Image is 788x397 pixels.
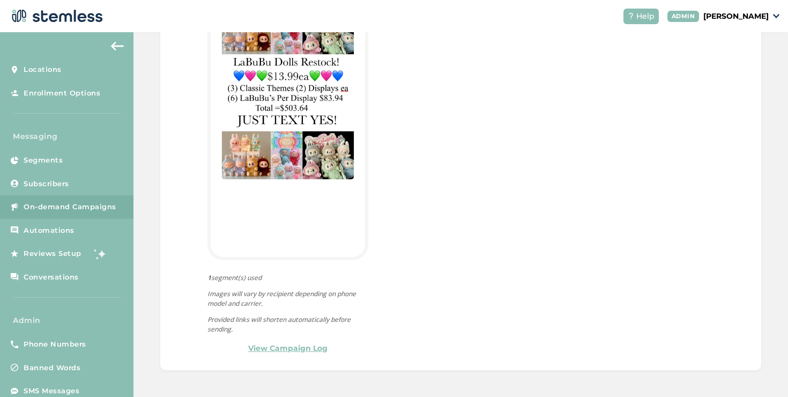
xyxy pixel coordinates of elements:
span: Locations [24,64,62,75]
img: icon-help-white-03924b79.svg [628,13,634,19]
span: Reviews Setup [24,248,81,259]
span: Help [636,11,655,22]
span: Conversations [24,272,79,283]
p: [PERSON_NAME] [703,11,769,22]
p: Images will vary by recipient depending on phone model and carrier. [207,289,368,308]
img: glitter-stars-b7820f95.gif [90,243,111,264]
iframe: Chat Widget [734,345,788,397]
img: icon_down-arrow-small-66adaf34.svg [773,14,779,18]
p: Provided links will shorten automatically before sending. [207,315,368,334]
span: Segments [24,155,63,166]
div: ADMIN [667,11,700,22]
a: View Campaign Log [248,343,328,354]
img: icon-arrow-back-accent-c549486e.svg [111,42,124,50]
img: tfNkFkAXPYAxdxkxMFiIWrqwBmW8Rm.jpg [221,6,354,180]
span: Banned Words [24,363,80,373]
span: Enrollment Options [24,88,100,99]
img: logo-dark-0685b13c.svg [9,5,103,27]
span: Subscribers [24,179,69,189]
span: On-demand Campaigns [24,202,116,212]
span: Automations [24,225,75,236]
span: Phone Numbers [24,339,86,350]
strong: 1 [207,273,211,282]
span: segment(s) used [207,273,368,283]
span: SMS Messages [24,386,79,396]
